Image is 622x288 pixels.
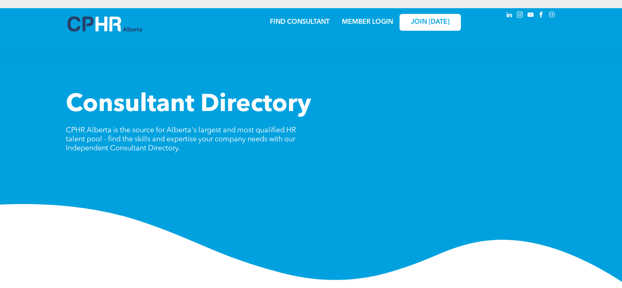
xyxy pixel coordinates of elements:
a: FIND CONSULTANT [270,19,330,25]
a: youtube [526,10,535,21]
a: JOIN [DATE] [400,14,461,31]
a: facebook [537,10,546,21]
a: linkedin [505,10,514,21]
a: instagram [516,10,525,21]
span: JOIN [DATE] [411,18,449,26]
a: MEMBER LOGIN [342,19,393,25]
img: A blue and white logo for cp alberta [67,16,142,32]
span: CPHR Alberta is the source for Alberta's largest and most qualified HR talent pool - find the ski... [66,127,296,152]
a: Social network [548,10,557,21]
span: Consultant Directory [66,93,311,117]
